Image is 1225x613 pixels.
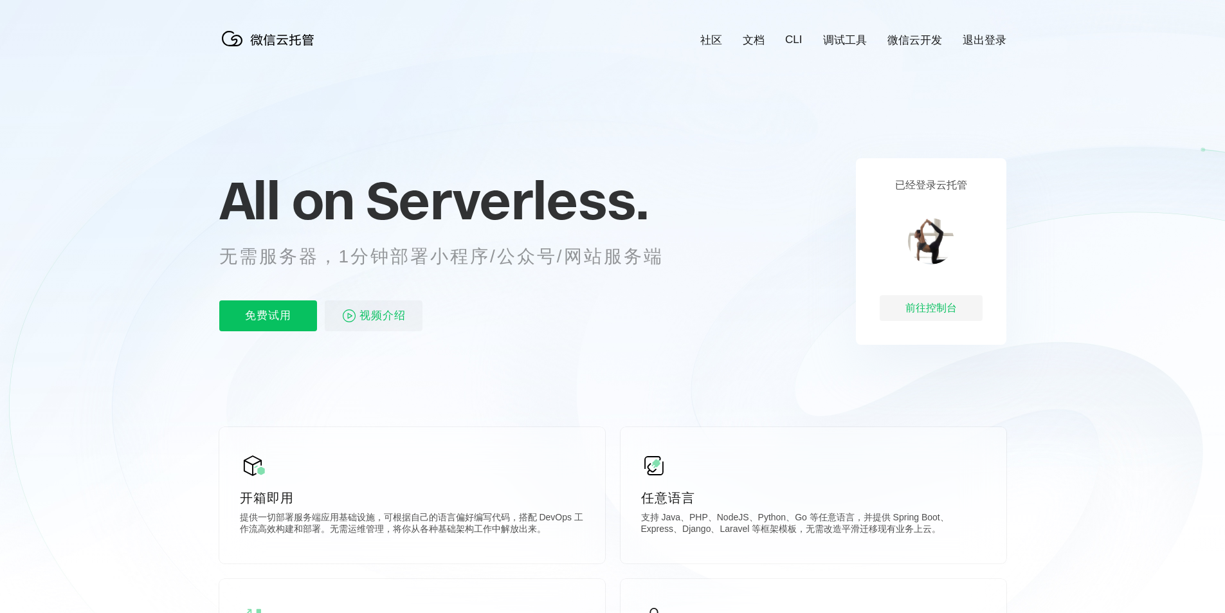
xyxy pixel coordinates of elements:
p: 开箱即用 [240,489,585,507]
a: 退出登录 [963,33,1006,48]
div: 前往控制台 [880,295,983,321]
img: video_play.svg [341,308,357,324]
p: 提供一切部署服务端应用基础设施，可根据自己的语言偏好编写代码，搭配 DevOps 工作流高效构建和部署。无需运维管理，将你从各种基础架构工作中解放出来。 [240,512,585,538]
p: 免费试用 [219,300,317,331]
p: 无需服务器，1分钟部署小程序/公众号/网站服务端 [219,244,687,270]
span: All on [219,168,354,232]
img: 微信云托管 [219,26,322,51]
span: Serverless. [366,168,648,232]
p: 支持 Java、PHP、NodeJS、Python、Go 等任意语言，并提供 Spring Boot、Express、Django、Laravel 等框架模板，无需改造平滑迁移现有业务上云。 [641,512,986,538]
a: 文档 [743,33,765,48]
a: 社区 [700,33,722,48]
p: 任意语言 [641,489,986,507]
span: 视频介绍 [359,300,406,331]
a: 调试工具 [823,33,867,48]
a: 微信云托管 [219,42,322,53]
p: 已经登录云托管 [895,179,967,192]
a: 微信云开发 [887,33,942,48]
a: CLI [785,33,802,46]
